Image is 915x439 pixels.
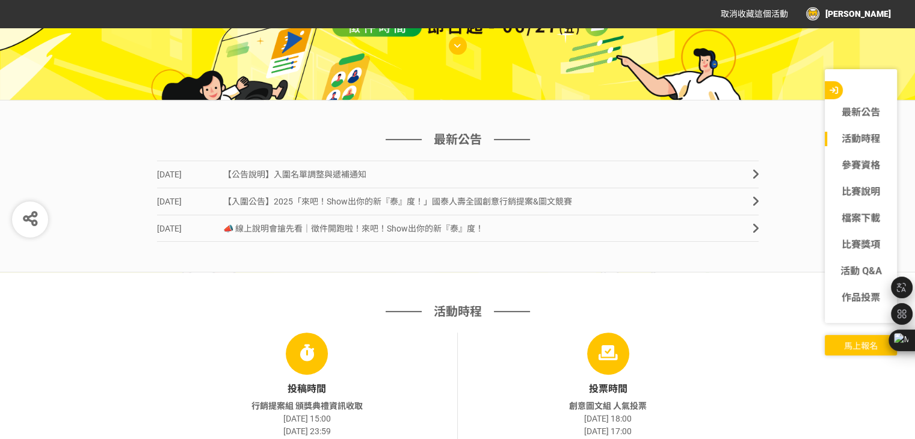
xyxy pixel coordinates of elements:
span: [DATE] [157,188,223,215]
span: 取消收藏這個活動 [721,9,788,19]
span: [DATE] 17:00 [584,426,632,436]
span: 行銷提案組 頒獎典禮資訊收取 [251,401,363,411]
span: [DATE] [157,161,223,188]
a: 比賽說明 [825,185,897,199]
span: 創意圖文組 人氣投票 [569,401,647,411]
a: [DATE]📣 線上說明會搶先看｜徵件開跑啦！來吧！Show出你的新『泰』度！ [157,215,759,242]
a: 活動時程 [825,132,897,146]
div: 投票時間 [458,382,759,396]
button: 馬上報名 [825,335,897,355]
a: 活動 Q&A [825,264,897,278]
a: 檔案下載 [825,211,897,226]
div: 投稿時間 [157,382,457,396]
span: 馬上報名 [844,341,878,351]
span: 活動時程 [434,302,482,321]
span: [DATE] 18:00 [584,414,632,423]
span: 【入圍公告】2025「來吧！Show出你的新『泰』度！」國泰人壽全國創意行銷提案&圖文競賽 [223,197,572,206]
span: 作品投票 [842,292,880,303]
a: [DATE]【公告說明】入圍名單調整與遞補通知 [157,161,759,188]
a: [DATE]【入圍公告】2025「來吧！Show出你的新『泰』度！」國泰人壽全國創意行銷提案&圖文競賽 [157,188,759,215]
span: [DATE] [157,215,223,242]
a: 最新公告 [825,105,897,120]
a: 參賽資格 [825,158,897,173]
span: [DATE] 15:00 [283,414,331,423]
span: 📣 線上說明會搶先看｜徵件開跑啦！來吧！Show出你的新『泰』度！ [223,224,484,233]
a: 比賽獎項 [825,238,897,252]
span: [DATE] 23:59 [283,426,331,436]
span: 最新公告 [434,130,482,149]
span: 【公告說明】入圍名單調整與遞補通知 [223,170,366,179]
